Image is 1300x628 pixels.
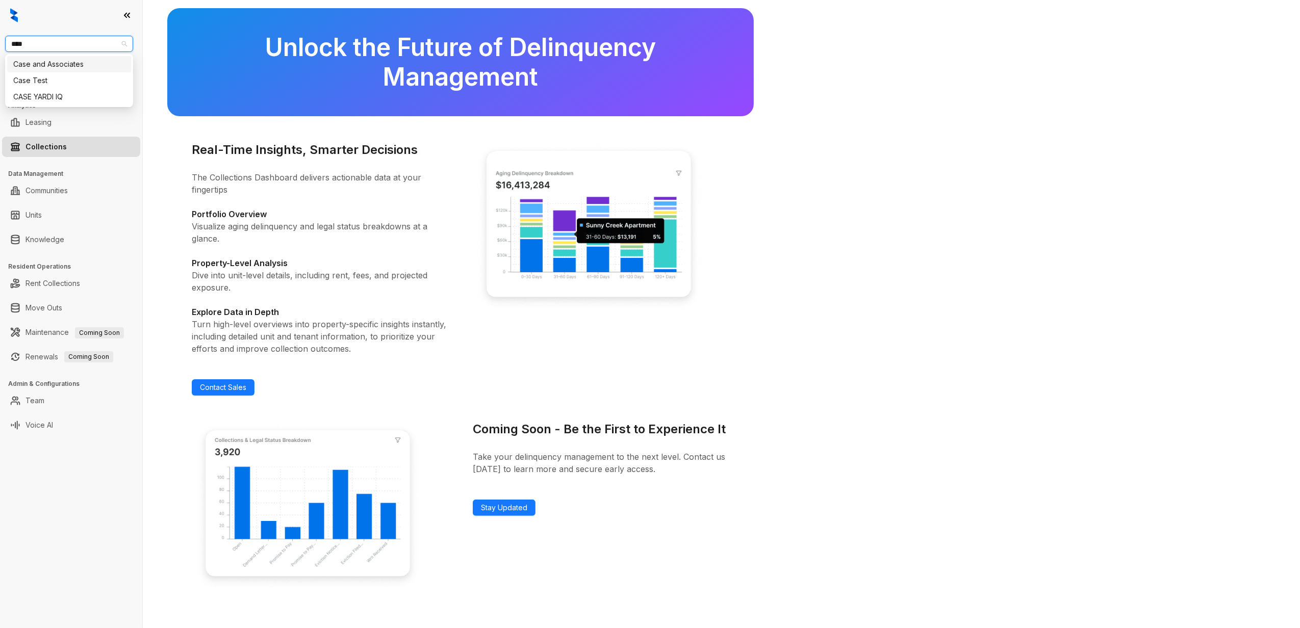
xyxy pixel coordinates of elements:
[26,347,113,367] a: RenewalsComing Soon
[2,137,140,157] li: Collections
[192,257,448,269] h4: Property-Level Analysis
[473,500,536,516] a: Stay Updated
[2,205,140,225] li: Units
[192,379,254,396] a: Contact Sales
[7,56,131,72] div: Case and Associates
[2,415,140,435] li: Voice AI
[473,451,729,475] p: Take your delinquency management to the next level. Contact us [DATE] to learn more and secure ea...
[192,208,448,220] h4: Portfolio Overview
[8,169,142,178] h3: Data Management
[26,415,53,435] a: Voice AI
[64,351,113,362] span: Coming Soon
[7,72,131,89] div: Case Test
[13,59,125,70] div: Case and Associates
[26,137,67,157] a: Collections
[26,112,52,133] a: Leasing
[473,141,705,314] img: Real-Time Insights, Smarter Decisions
[26,390,44,411] a: Team
[26,273,80,294] a: Rent Collections
[192,306,448,318] h4: Explore Data in Depth
[26,205,42,225] a: Units
[192,318,448,355] p: Turn high-level overviews into property-specific insights instantly, including detailed unit and ...
[192,141,448,159] h3: Real-Time Insights, Smarter Decisions
[192,220,448,245] p: Visualize aging delinquency and legal status breakdowns at a glance.
[473,420,729,438] h3: Coming Soon - Be the First to Experience It
[75,327,124,338] span: Coming Soon
[2,298,140,318] li: Move Outs
[13,75,125,86] div: Case Test
[192,420,424,593] img: Coming Soon - Be the First to Experience It
[2,347,140,367] li: Renewals
[8,379,142,388] h3: Admin & Configurations
[192,269,448,294] p: Dive into unit-level details, including rent, fees, and projected exposure.
[2,112,140,133] li: Leasing
[2,390,140,411] li: Team
[2,180,140,201] li: Communities
[481,502,527,513] span: Stay Updated
[26,298,62,318] a: Move Outs
[2,322,140,343] li: Maintenance
[2,68,140,89] li: Leads
[13,91,125,102] div: CASE YARDI IQ
[8,262,142,271] h3: Resident Operations
[26,180,68,201] a: Communities
[26,229,64,250] a: Knowledge
[192,171,448,196] p: The Collections Dashboard delivers actionable data at your fingertips
[2,229,140,250] li: Knowledge
[192,33,729,92] h2: Unlock the Future of Delinquency Management
[7,89,131,105] div: CASE YARDI IQ
[10,8,18,22] img: logo
[200,382,246,393] span: Contact Sales
[2,273,140,294] li: Rent Collections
